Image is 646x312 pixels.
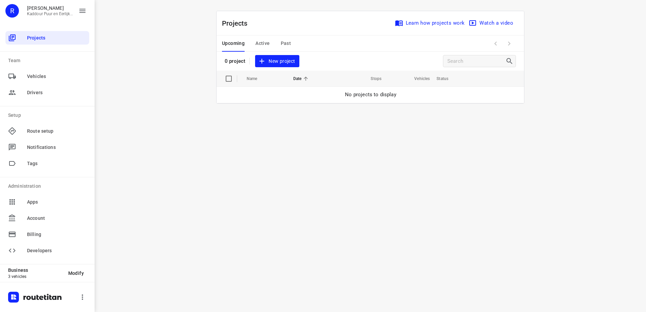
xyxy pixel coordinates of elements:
div: Billing [5,228,89,241]
p: 0 project [225,58,245,64]
span: New project [259,57,295,66]
span: Active [255,39,270,48]
span: Stops [362,75,381,83]
div: Vehicles [5,70,89,83]
p: Kaddour Puur en Eerlijk Vlees B.V. [27,11,73,16]
div: Apps [5,195,89,209]
input: Search projects [447,56,505,67]
p: Setup [8,112,89,119]
span: Next Page [502,37,516,50]
span: Apps [27,199,86,206]
span: Name [247,75,266,83]
span: Drivers [27,89,86,96]
p: Team [8,57,89,64]
p: 3 vehicles [8,274,63,279]
p: Projects [222,18,253,28]
div: Route setup [5,124,89,138]
span: Status [437,75,457,83]
span: Modify [68,270,84,276]
p: Business [8,267,63,273]
span: Billing [27,231,86,238]
span: Upcoming [222,39,245,48]
div: Drivers [5,86,89,99]
span: Projects [27,34,86,42]
div: R [5,4,19,18]
span: Vehicles [27,73,86,80]
button: Modify [63,267,89,279]
p: Administration [8,183,89,190]
div: Projects [5,31,89,45]
div: Notifications [5,140,89,154]
span: Tags [27,160,86,167]
span: Vehicles [405,75,430,83]
span: Date [293,75,310,83]
p: Rachid Kaddour [27,5,73,11]
button: New project [255,55,299,68]
span: Past [281,39,291,48]
span: Account [27,215,86,222]
span: Notifications [27,144,86,151]
div: Developers [5,244,89,257]
span: Route setup [27,128,86,135]
span: Developers [27,247,86,254]
div: Tags [5,157,89,170]
span: Previous Page [489,37,502,50]
div: Account [5,211,89,225]
div: Search [505,57,516,65]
